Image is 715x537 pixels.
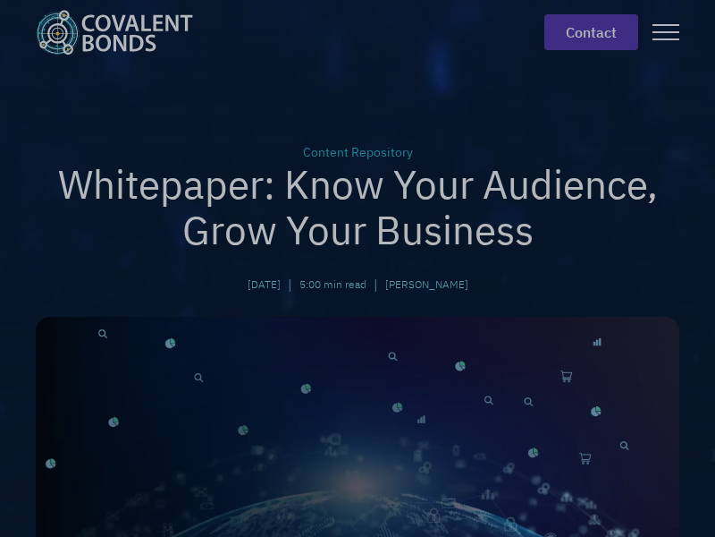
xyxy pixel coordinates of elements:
div: | [288,274,292,295]
a: contact [544,14,638,50]
div: | [374,274,378,295]
h1: Whitepaper: Know Your Audience, Grow Your Business [36,162,679,252]
div: 5:00 min read [299,277,366,293]
div: Content Repository [36,143,679,162]
a: [PERSON_NAME] [385,277,468,293]
img: Covalent Bonds White / Teal Logo [36,10,193,55]
a: home [36,10,207,55]
div: [DATE] [248,277,281,293]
